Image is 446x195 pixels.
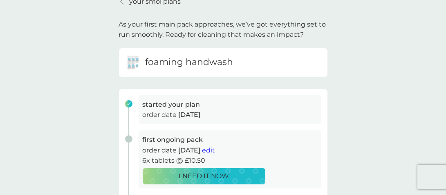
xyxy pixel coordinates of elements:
p: 6x tablets @ £10.50 [143,155,317,166]
img: foaming handwash [125,54,141,71]
p: order date [143,110,317,120]
p: I NEED IT NOW [179,171,229,182]
span: edit [202,146,215,154]
button: I NEED IT NOW [143,168,265,184]
span: [DATE] [179,146,201,154]
button: edit [202,145,215,156]
h3: first ongoing pack [143,134,317,145]
p: As your first main pack approaches, we’ve got everything set to run smoothly. Ready for cleaning ... [119,19,327,40]
p: order date [143,145,317,156]
span: [DATE] [179,111,201,119]
h6: foaming handwash [146,56,233,69]
h3: started your plan [143,99,317,110]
